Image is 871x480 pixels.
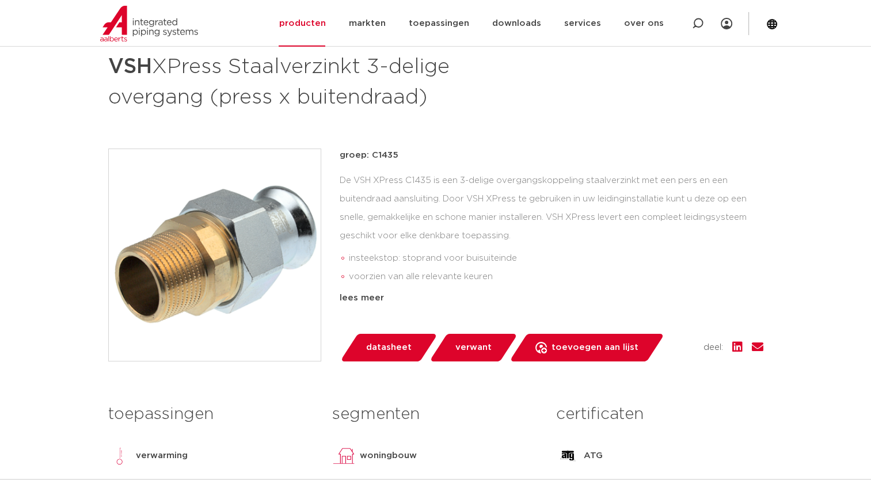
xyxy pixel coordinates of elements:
span: toevoegen aan lijst [551,338,638,357]
img: ATG [556,444,579,467]
h1: XPress Staalverzinkt 3-delige overgang (press x buitendraad) [108,49,541,112]
li: voorzien van alle relevante keuren [349,268,763,286]
h3: segmenten [332,403,539,426]
h3: toepassingen [108,403,315,426]
a: datasheet [340,334,438,361]
li: Leak Before Pressed-functie [349,286,763,304]
p: groep: C1435 [340,148,763,162]
a: verwant [429,334,518,361]
img: verwarming [108,444,131,467]
li: insteekstop: stoprand voor buisuiteinde [349,249,763,268]
h3: certificaten [556,403,763,426]
p: woningbouw [360,449,417,463]
span: datasheet [366,338,412,357]
img: Product Image for VSH XPress Staalverzinkt 3-delige overgang (press x buitendraad) [109,149,321,361]
strong: VSH [108,56,152,77]
img: woningbouw [332,444,355,467]
div: lees meer [340,291,763,305]
span: verwant [455,338,492,357]
div: De VSH XPress C1435 is een 3-delige overgangskoppeling staalverzinkt met een pers en een buitendr... [340,172,763,287]
span: deel: [703,341,723,355]
p: verwarming [136,449,188,463]
p: ATG [584,449,603,463]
